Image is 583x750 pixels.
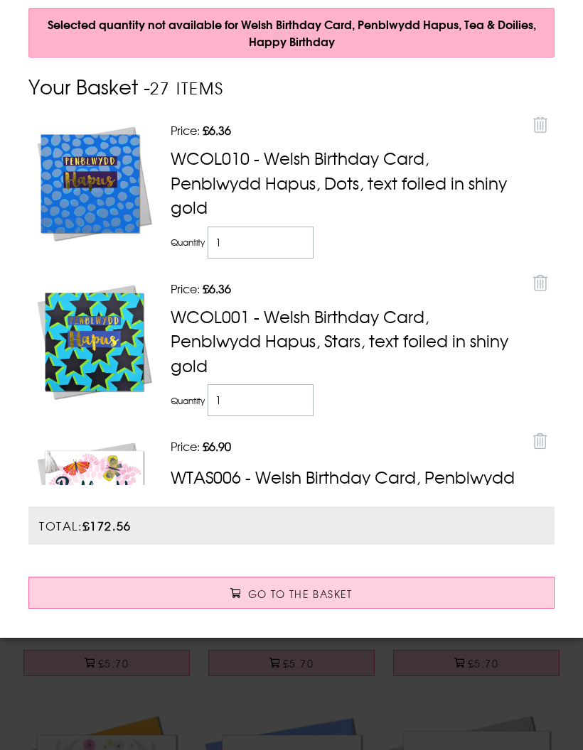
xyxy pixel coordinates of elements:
[32,437,156,562] img: WTAS006_1a67e39b-ef40-4b53-8794-c61de29bb8fb.jpg
[82,517,132,534] strong: £172.56
[171,280,523,297] p: Price:
[171,394,205,407] label: Quantity
[171,437,523,455] p: Price:
[150,76,225,99] small: 27 items
[171,464,515,513] a: WTAS006 - Welsh Birthday Card, Penblwydd Hapus, Butterfly Wreath, Tassel Embellished
[32,121,156,246] img: B084PP9HZ5.MAIN_76a8f387-c384-45a8-a13e-630a57ab1ab8.jpg
[171,121,523,138] p: Price:
[171,146,507,219] a: WCOL010 - Welsh Birthday Card, Penblwydd Hapus, Dots, text foiled in shiny gold
[248,587,353,601] span: Go to the Basket
[208,384,314,416] input: Item quantity
[171,304,508,377] a: WCOL001 - Welsh Birthday Card, Penblwydd Hapus, Stars, text foiled in shiny gold
[208,227,314,259] input: Item quantity
[200,280,231,297] strong: £6.36
[171,236,205,249] label: Quantity
[32,280,156,404] img: B084PPD8G9.main.jpg
[530,427,551,452] a: Remove
[200,437,231,455] strong: £6.90
[530,111,551,136] a: Remove
[28,577,555,609] a: Go to the Basket
[530,269,551,295] a: Remove
[200,121,231,138] strong: £6.36
[28,8,555,58] div: Selected quantity not available for Welsh Birthday Card, Penblwydd Hapus, Tea & Doilies, Happy Bi...
[28,72,555,101] h2: Your Basket -
[28,506,555,545] p: Total:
